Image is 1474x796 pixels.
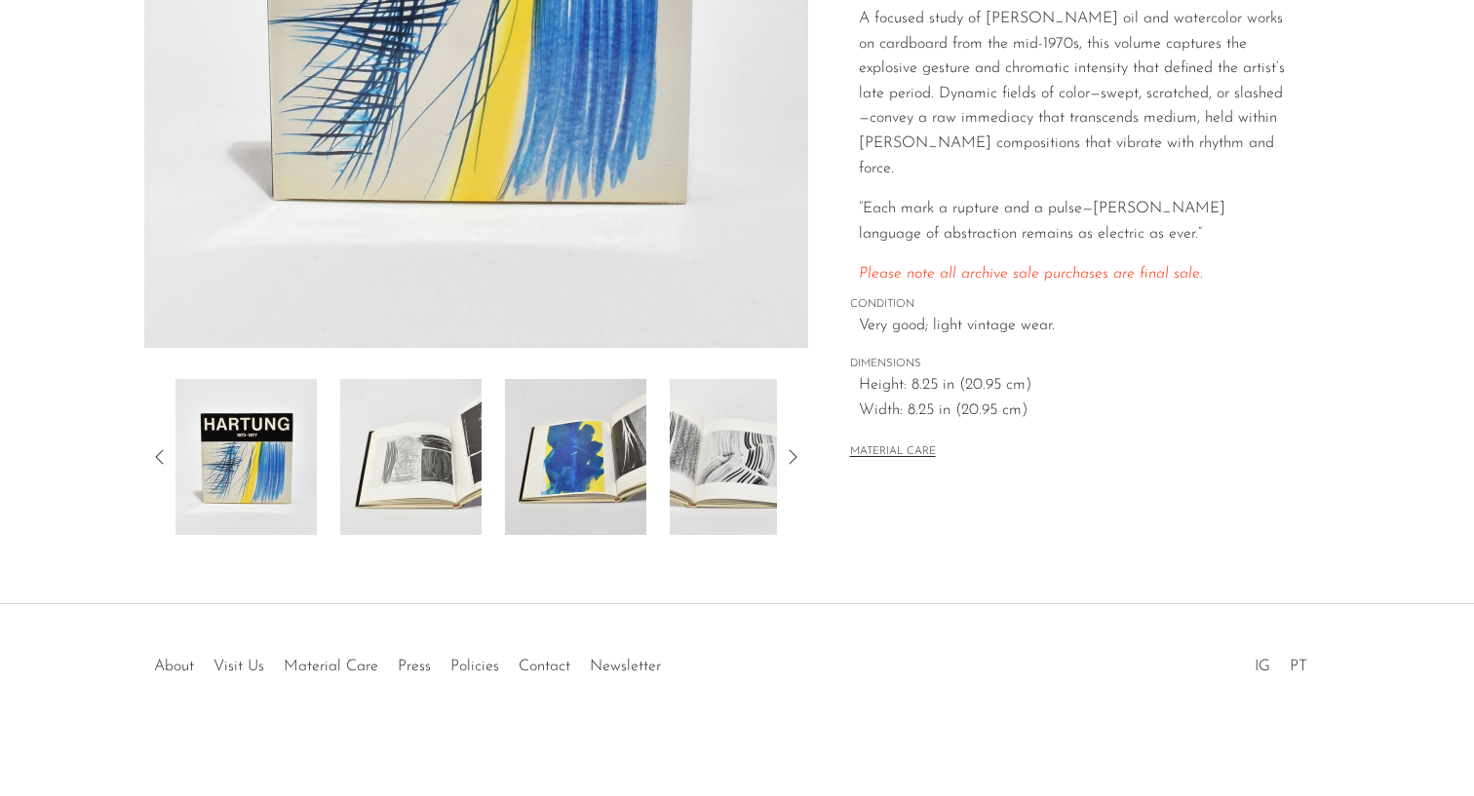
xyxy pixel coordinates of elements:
button: MATERIAL CARE [850,445,936,460]
p: “Each mark a rupture and a pulse—[PERSON_NAME] language of abstraction remains as electric as ever.” [859,197,1289,246]
span: DIMENSIONS [850,356,1289,373]
img: Hartung [505,379,646,535]
a: Policies [450,659,499,674]
ul: Quick links [144,643,671,680]
span: Please note all archive sale purchases are final sale. [859,266,1203,282]
span: CONDITION [850,296,1289,314]
img: Hartung [670,379,811,535]
a: Press [398,659,431,674]
a: About [154,659,194,674]
p: A focused study of [PERSON_NAME] oil and watercolor works on cardboard from the mid-1970s, this v... [859,7,1289,181]
img: Hartung [340,379,482,535]
span: Very good; light vintage wear. [859,314,1289,339]
span: Height: 8.25 in (20.95 cm) [859,373,1289,398]
a: Visit Us [213,659,264,674]
img: Hartung [175,379,317,535]
a: IG [1255,659,1270,674]
a: PT [1290,659,1307,674]
a: Material Care [284,659,378,674]
a: Contact [519,659,570,674]
ul: Social Medias [1245,643,1317,680]
span: Width: 8.25 in (20.95 cm) [859,398,1289,424]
